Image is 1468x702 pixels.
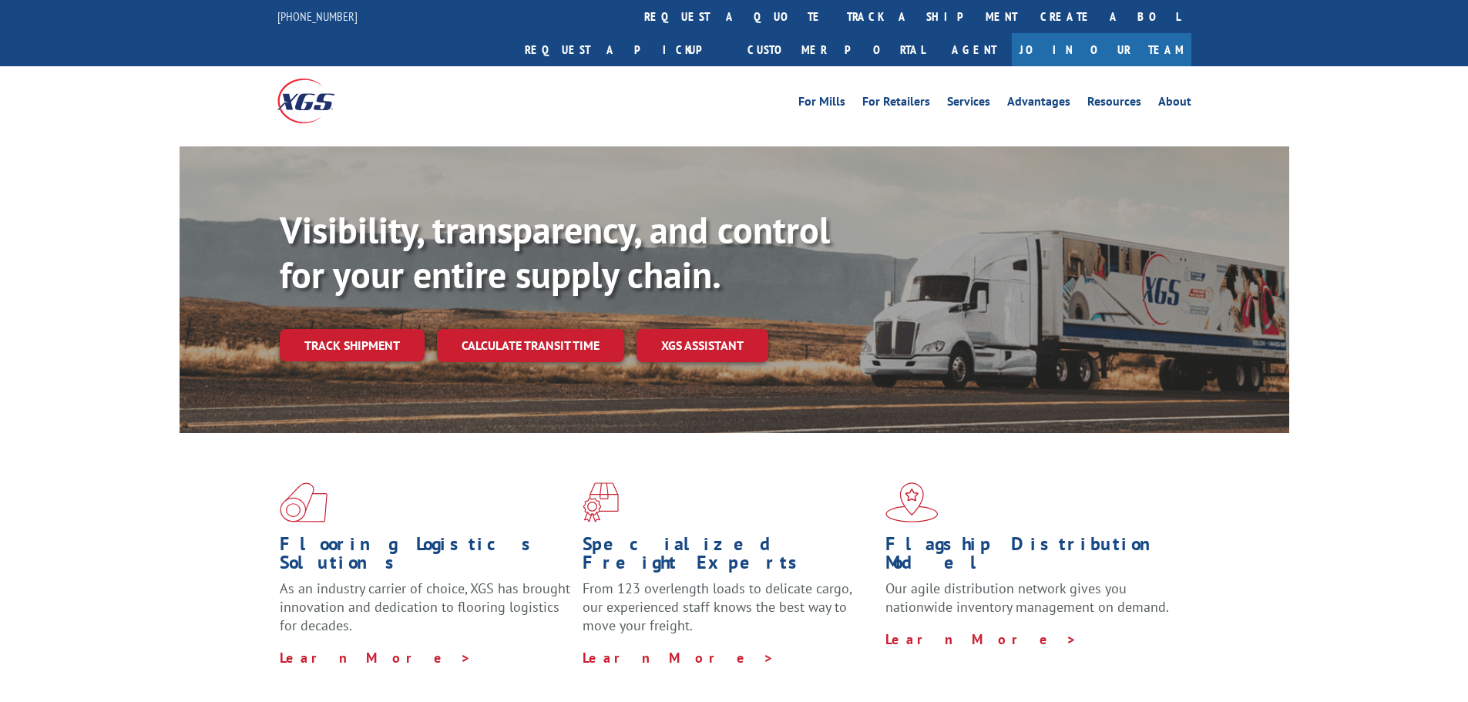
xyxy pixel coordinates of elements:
p: From 123 overlength loads to delicate cargo, our experienced staff knows the best way to move you... [583,579,874,648]
h1: Specialized Freight Experts [583,535,874,579]
a: XGS ASSISTANT [637,329,768,362]
a: Learn More > [885,630,1077,648]
a: Join Our Team [1012,33,1191,66]
a: Track shipment [280,329,425,361]
span: As an industry carrier of choice, XGS has brought innovation and dedication to flooring logistics... [280,579,570,634]
img: xgs-icon-flagship-distribution-model-red [885,482,939,522]
a: Services [947,96,990,113]
a: [PHONE_NUMBER] [277,8,358,24]
a: Request a pickup [513,33,736,66]
img: xgs-icon-total-supply-chain-intelligence-red [280,482,328,522]
a: Advantages [1007,96,1070,113]
h1: Flagship Distribution Model [885,535,1177,579]
a: Agent [936,33,1012,66]
a: About [1158,96,1191,113]
img: xgs-icon-focused-on-flooring-red [583,482,619,522]
a: For Mills [798,96,845,113]
a: Learn More > [583,649,774,667]
a: Resources [1087,96,1141,113]
a: Customer Portal [736,33,936,66]
a: Learn More > [280,649,472,667]
a: Calculate transit time [437,329,624,362]
a: For Retailers [862,96,930,113]
b: Visibility, transparency, and control for your entire supply chain. [280,206,830,298]
h1: Flooring Logistics Solutions [280,535,571,579]
span: Our agile distribution network gives you nationwide inventory management on demand. [885,579,1169,616]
